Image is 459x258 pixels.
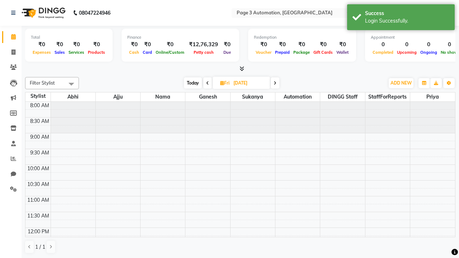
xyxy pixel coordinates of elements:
div: ₹12,76,329 [186,40,221,49]
span: Ongoing [418,50,439,55]
span: Filter Stylist [30,80,55,86]
span: Ajju [96,92,140,101]
img: logo [18,3,67,23]
span: Cash [127,50,141,55]
span: Card [141,50,154,55]
span: ADD NEW [391,80,412,86]
div: ₹0 [67,40,86,49]
span: Voucher [254,50,273,55]
div: 10:30 AM [26,181,51,188]
input: 2025-09-05 [231,78,267,89]
span: Today [184,77,202,89]
div: Finance [127,34,233,40]
span: Petty cash [192,50,216,55]
div: ₹0 [221,40,233,49]
div: ₹0 [273,40,292,49]
div: ₹0 [53,40,67,49]
div: 10:00 AM [26,165,51,172]
span: Online/Custom [154,50,186,55]
div: ₹0 [292,40,312,49]
div: ₹0 [86,40,107,49]
button: ADD NEW [389,78,413,88]
div: ₹0 [127,40,141,49]
div: ₹0 [31,40,53,49]
span: Ganesh [185,92,230,101]
span: 1 / 1 [35,243,45,251]
div: 9:00 AM [29,133,51,141]
span: Completed [371,50,395,55]
span: Gift Cards [312,50,335,55]
span: Services [67,50,86,55]
span: Sukanya [231,92,275,101]
span: Products [86,50,107,55]
div: Redemption [254,34,350,40]
div: 11:00 AM [26,196,51,204]
div: 8:30 AM [29,118,51,125]
div: 0 [371,40,395,49]
span: Abhi [51,92,95,101]
span: Package [292,50,312,55]
div: Stylist [25,92,51,100]
div: 8:00 AM [29,102,51,109]
div: 11:30 AM [26,212,51,220]
span: Automation [275,92,320,101]
div: 9:30 AM [29,149,51,157]
div: Success [365,10,449,17]
span: StaffForReports [365,92,410,101]
div: ₹0 [141,40,154,49]
div: ₹0 [154,40,186,49]
span: Expenses [31,50,53,55]
div: ₹0 [254,40,273,49]
div: 0 [395,40,418,49]
span: Priya [410,92,455,101]
span: Fri [218,80,231,86]
span: Wallet [335,50,350,55]
div: 12:00 PM [26,228,51,235]
div: 0 [418,40,439,49]
div: Total [31,34,107,40]
span: Sales [53,50,67,55]
span: Due [222,50,233,55]
span: Prepaid [273,50,292,55]
span: DINGG Staff [320,92,365,101]
span: Upcoming [395,50,418,55]
div: ₹0 [312,40,335,49]
div: Login Successfully. [365,17,449,25]
b: 08047224946 [79,3,110,23]
div: ₹0 [335,40,350,49]
span: Nama [141,92,185,101]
